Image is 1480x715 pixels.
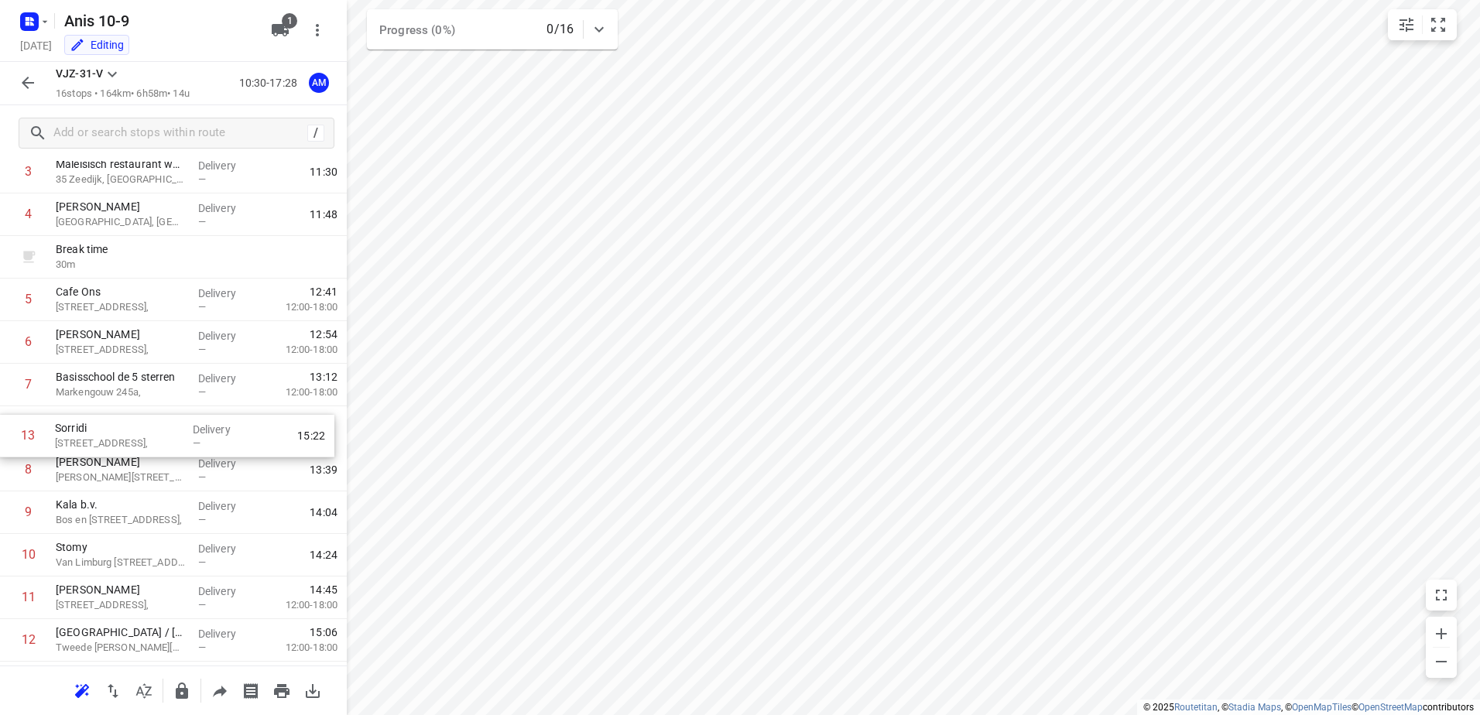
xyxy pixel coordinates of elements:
[67,682,98,697] span: Reoptimize route
[297,682,328,697] span: Download route
[1388,9,1457,40] div: small contained button group
[1423,9,1454,40] button: Fit zoom
[1391,9,1422,40] button: Map settings
[367,9,618,50] div: Progress (0%)0/16
[1143,702,1474,713] li: © 2025 , © , © © contributors
[379,23,455,37] span: Progress (0%)
[546,20,574,39] p: 0/16
[303,75,334,90] span: Assigned to Anis M
[204,682,235,697] span: Share route
[266,682,297,697] span: Print route
[56,66,103,82] p: VJZ-31-V
[128,682,159,697] span: Sort by time window
[239,75,303,91] p: 10:30-17:28
[166,676,197,706] button: Lock route
[309,73,329,93] div: AM
[1292,702,1352,713] a: OpenMapTiles
[282,13,297,29] span: 1
[265,15,296,46] button: 1
[1174,702,1218,713] a: Routetitan
[303,67,334,98] button: AM
[58,9,259,33] h5: Rename
[70,37,124,53] div: You are currently in edit mode.
[98,682,128,697] span: Reverse route
[1358,702,1423,713] a: OpenStreetMap
[307,125,324,142] div: /
[14,36,58,54] h5: [DATE]
[53,121,307,145] input: Add or search stops within route
[1228,702,1281,713] a: Stadia Maps
[235,682,266,697] span: Print shipping labels
[56,87,190,101] p: 16 stops • 164km • 6h58m • 14u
